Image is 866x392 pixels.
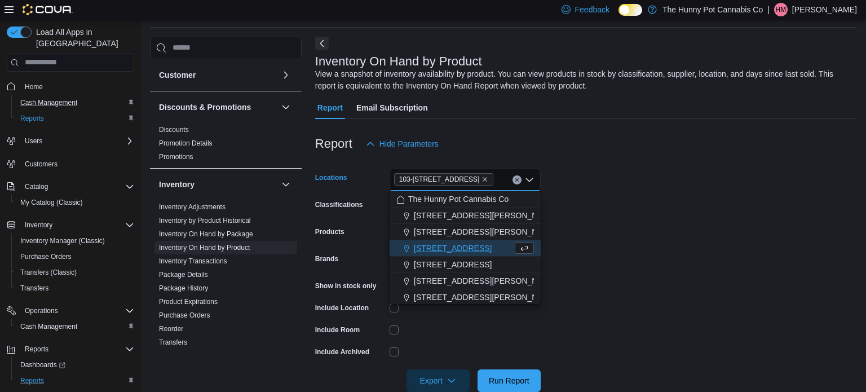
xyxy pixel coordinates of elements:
[279,178,293,191] button: Inventory
[159,284,208,292] a: Package History
[315,227,344,236] label: Products
[379,138,439,149] span: Hide Parameters
[25,221,52,230] span: Inventory
[159,271,208,279] a: Package Details
[16,250,76,263] a: Purchase Orders
[159,230,253,239] span: Inventory On Hand by Package
[315,173,347,182] label: Locations
[159,338,187,347] span: Transfers
[159,179,195,190] h3: Inventory
[774,3,788,16] div: Hailey Minda
[315,325,360,334] label: Include Room
[390,289,541,306] button: [STREET_ADDRESS][PERSON_NAME]
[2,217,139,233] button: Inventory
[11,233,139,249] button: Inventory Manager (Classic)
[159,257,227,265] a: Inventory Transactions
[159,298,218,306] a: Product Expirations
[159,152,193,161] span: Promotions
[16,196,87,209] a: My Catalog (Classic)
[159,102,277,113] button: Discounts & Promotions
[159,284,208,293] span: Package History
[2,156,139,172] button: Customers
[16,96,82,109] a: Cash Management
[20,180,134,193] span: Catalog
[315,200,363,209] label: Classifications
[159,244,250,252] a: Inventory On Hand by Product
[159,338,187,346] a: Transfers
[159,69,277,81] button: Customer
[413,369,463,392] span: Export
[618,4,642,16] input: Dark Mode
[20,80,134,94] span: Home
[159,69,196,81] h3: Customer
[20,284,48,293] span: Transfers
[11,373,139,389] button: Reports
[361,133,443,155] button: Hide Parameters
[11,280,139,296] button: Transfers
[159,325,183,333] a: Reorder
[478,369,541,392] button: Run Report
[2,341,139,357] button: Reports
[159,102,251,113] h3: Discounts & Promotions
[408,193,509,205] span: The Hunny Pot Cannabis Co
[20,198,83,207] span: My Catalog (Classic)
[20,304,134,318] span: Operations
[20,98,77,107] span: Cash Management
[315,137,352,151] h3: Report
[2,78,139,95] button: Home
[16,320,82,333] a: Cash Management
[159,126,189,134] a: Discounts
[159,311,210,320] span: Purchase Orders
[16,320,134,333] span: Cash Management
[20,342,53,356] button: Reports
[767,3,770,16] p: |
[525,175,534,184] button: Close list of options
[20,80,47,94] a: Home
[159,270,208,279] span: Package Details
[2,303,139,319] button: Operations
[489,375,529,386] span: Run Report
[16,281,53,295] a: Transfers
[16,281,134,295] span: Transfers
[20,114,44,123] span: Reports
[390,191,541,208] button: The Hunny Pot Cannabis Co
[662,3,763,16] p: The Hunny Pot Cannabis Co
[16,112,48,125] a: Reports
[16,374,48,387] a: Reports
[2,179,139,195] button: Catalog
[20,134,47,148] button: Users
[512,175,522,184] button: Clear input
[159,216,251,225] span: Inventory by Product Historical
[356,96,428,119] span: Email Subscription
[159,139,213,148] span: Promotion Details
[150,200,302,354] div: Inventory
[20,376,44,385] span: Reports
[414,259,492,270] span: [STREET_ADDRESS]
[317,96,343,119] span: Report
[25,182,48,191] span: Catalog
[20,218,57,232] button: Inventory
[16,358,134,372] span: Dashboards
[390,240,541,257] button: [STREET_ADDRESS]
[159,153,193,161] a: Promotions
[159,243,250,252] span: Inventory On Hand by Product
[315,37,329,50] button: Next
[20,304,63,318] button: Operations
[159,125,189,134] span: Discounts
[11,357,139,373] a: Dashboards
[11,111,139,126] button: Reports
[16,250,134,263] span: Purchase Orders
[399,174,480,185] span: 103-[STREET_ADDRESS]
[414,243,492,254] span: [STREET_ADDRESS]
[25,82,43,91] span: Home
[20,157,134,171] span: Customers
[16,96,134,109] span: Cash Management
[16,196,134,209] span: My Catalog (Classic)
[20,134,134,148] span: Users
[279,68,293,82] button: Customer
[11,319,139,334] button: Cash Management
[159,230,253,238] a: Inventory On Hand by Package
[315,254,338,263] label: Brands
[25,160,58,169] span: Customers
